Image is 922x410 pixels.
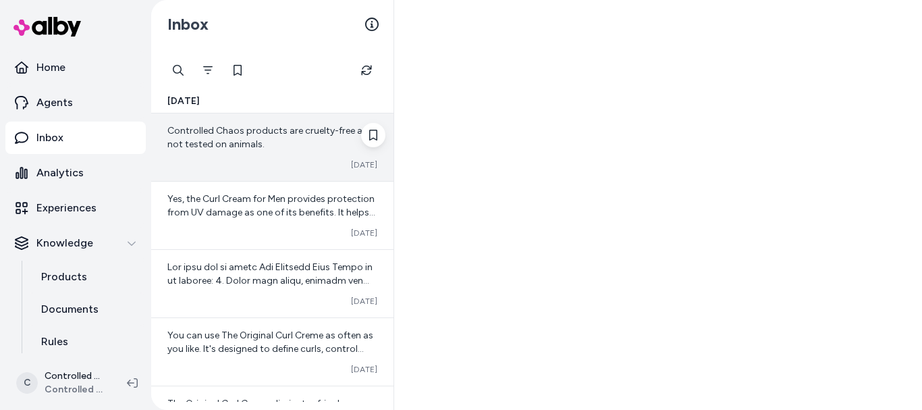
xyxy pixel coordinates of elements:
span: Controlled Chaos products are cruelty-free and not tested on animals. [167,125,374,150]
span: [DATE] [167,95,200,108]
button: Knowledge [5,227,146,259]
a: Experiences [5,192,146,224]
button: Filter [194,57,221,84]
span: [DATE] [351,228,377,238]
a: Agents [5,86,146,119]
span: C [16,372,38,394]
h2: Inbox [167,14,209,34]
button: Refresh [353,57,380,84]
a: Lor ipsu dol si ametc Adi Elitsedd Eius Tempo in ut laboree: 4. Dolor magn aliqu, enimadm ven qui... [151,249,394,317]
a: You can use The Original Curl Creme as often as you like. It's designed to define curls, control ... [151,317,394,386]
span: [DATE] [351,296,377,307]
p: Rules [41,334,68,350]
span: [DATE] [351,159,377,170]
p: Products [41,269,87,285]
p: Analytics [36,165,84,181]
button: CControlled Chaos ShopifyControlled Chaos [8,361,116,405]
p: Knowledge [36,235,93,251]
a: Home [5,51,146,84]
p: Agents [36,95,73,111]
span: [DATE] [351,364,377,375]
p: Documents [41,301,99,317]
p: Inbox [36,130,63,146]
a: Rules [28,326,146,358]
p: Home [36,59,65,76]
p: Controlled Chaos Shopify [45,369,105,383]
a: Analytics [5,157,146,189]
span: Yes, the Curl Cream for Men provides protection from UV damage as one of its benefits. It helps l... [167,193,375,272]
a: Products [28,261,146,293]
a: Inbox [5,122,146,154]
a: Controlled Chaos products are cruelty-free and not tested on animals.[DATE] [151,113,394,181]
a: Yes, the Curl Cream for Men provides protection from UV damage as one of its benefits. It helps l... [151,181,394,249]
a: Documents [28,293,146,326]
span: Controlled Chaos [45,383,105,396]
p: Experiences [36,200,97,216]
img: alby Logo [13,17,81,36]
